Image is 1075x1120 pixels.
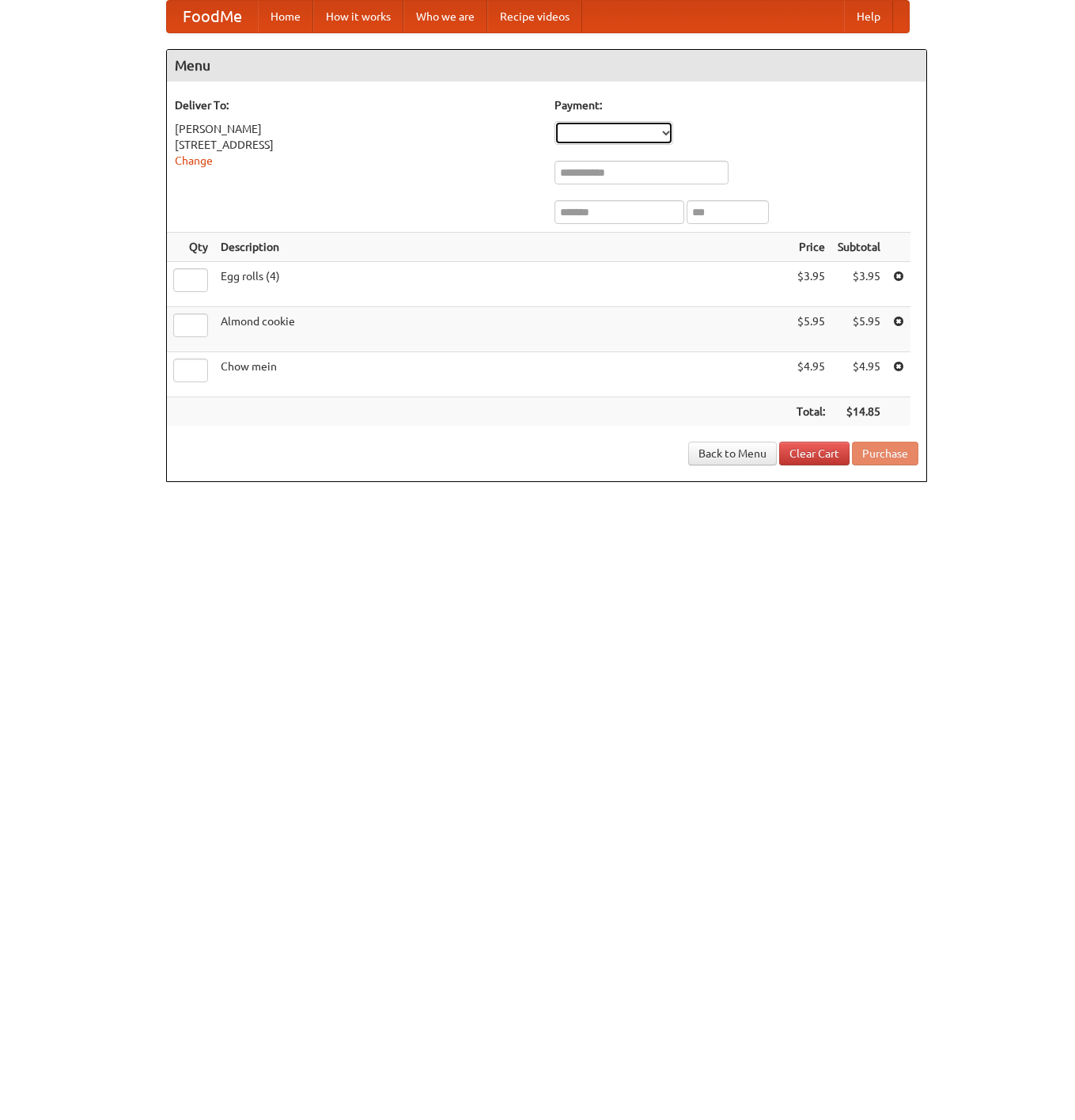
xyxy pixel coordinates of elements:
a: Who we are [403,1,487,32]
td: $3.95 [831,262,887,307]
td: $4.95 [831,352,887,397]
a: How it works [313,1,403,32]
div: [PERSON_NAME] [175,121,539,137]
td: Chow mein [214,352,790,397]
a: Home [258,1,313,32]
th: Description [214,233,790,262]
h5: Deliver To: [175,97,539,113]
th: Price [790,233,831,262]
a: Recipe videos [487,1,582,32]
td: $5.95 [790,307,831,352]
td: $5.95 [831,307,887,352]
div: [STREET_ADDRESS] [175,137,539,153]
td: Egg rolls (4) [214,262,790,307]
th: Total: [790,397,831,427]
th: $14.85 [831,397,887,427]
td: Almond cookie [214,307,790,352]
th: Subtotal [831,233,887,262]
h5: Payment: [555,97,918,113]
a: Change [175,154,213,167]
a: Help [844,1,893,32]
th: Qty [167,233,214,262]
a: Back to Menu [688,442,777,465]
a: Clear Cart [779,442,850,465]
td: $3.95 [790,262,831,307]
td: $4.95 [790,352,831,397]
h4: Menu [167,50,926,82]
a: FoodMe [167,1,258,32]
button: Purchase [852,442,918,465]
